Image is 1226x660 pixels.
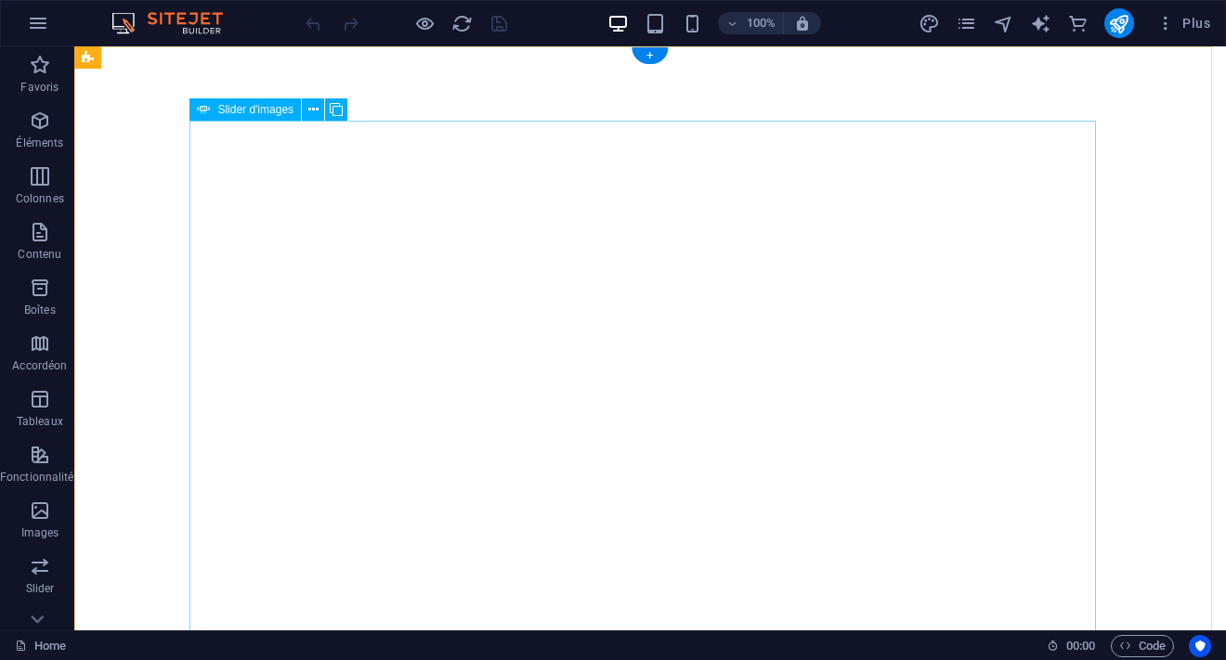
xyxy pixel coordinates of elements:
i: Actualiser la page [451,13,473,34]
button: Usercentrics [1189,635,1211,657]
p: Slider [26,581,55,596]
h6: 100% [746,12,776,34]
h6: Durée de la session [1047,635,1096,657]
span: Slider d'images [217,104,293,115]
p: Colonnes [16,191,64,206]
img: Editor Logo [107,12,246,34]
button: reload [450,12,473,34]
p: Accordéon [12,358,67,373]
span: 00 00 [1066,635,1095,657]
span: : [1079,639,1082,653]
button: pages [956,12,978,34]
p: Éléments [16,136,63,150]
a: Cliquez pour annuler la sélection. Double-cliquez pour ouvrir Pages. [15,635,66,657]
button: navigator [993,12,1015,34]
i: Navigateur [993,13,1014,34]
div: + [632,47,668,64]
button: commerce [1067,12,1089,34]
span: Plus [1156,14,1210,32]
i: Lors du redimensionnement, ajuster automatiquement le niveau de zoom en fonction de l'appareil sé... [794,15,811,32]
i: E-commerce [1067,13,1089,34]
p: Tableaux [17,414,63,429]
p: Boîtes [24,303,56,317]
p: Contenu [18,247,61,262]
button: Plus [1149,8,1218,38]
button: 100% [718,12,784,34]
button: text_generator [1030,12,1052,34]
button: design [919,12,941,34]
button: publish [1104,8,1134,38]
i: Design (Ctrl+Alt+Y) [919,13,940,34]
button: Cliquez ici pour quitter le mode Aperçu et poursuivre l'édition. [413,12,436,34]
i: Publier [1108,13,1129,34]
p: Favoris [20,80,59,95]
p: Images [21,525,59,540]
span: Code [1119,635,1166,657]
button: Code [1111,635,1174,657]
i: AI Writer [1030,13,1051,34]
